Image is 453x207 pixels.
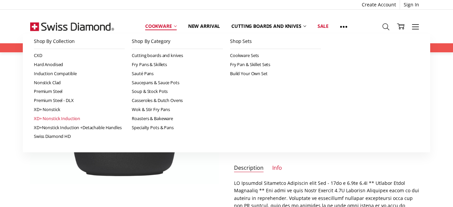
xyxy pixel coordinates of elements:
[312,19,334,34] a: Sale
[334,19,353,34] a: Show All
[182,19,226,34] a: New arrival
[272,164,282,172] a: Info
[226,19,312,34] a: Cutting boards and knives
[30,10,114,43] img: Free Shipping On Every Order
[230,34,321,49] a: Shop Sets
[139,19,182,34] a: Cookware
[132,34,223,49] a: Shop By Category
[234,164,264,172] a: Description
